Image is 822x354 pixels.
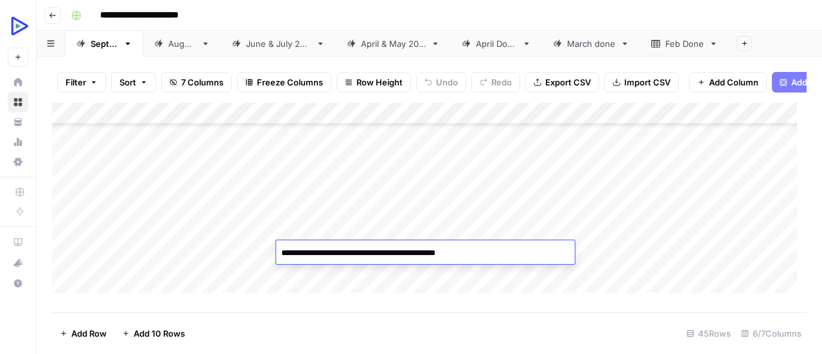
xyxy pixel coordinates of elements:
button: Redo [471,72,520,93]
span: Add Column [709,76,758,89]
button: Freeze Columns [237,72,331,93]
a: Home [8,72,28,93]
a: Feb Done [640,31,729,57]
span: Add 10 Rows [134,327,185,340]
a: Your Data [8,112,28,132]
a: March done [542,31,640,57]
button: Workspace: OpenReplay [8,10,28,42]
button: Import CSV [604,72,679,93]
button: What's new? [8,252,28,273]
div: What's new? [8,253,28,272]
div: March done [567,37,615,50]
a: [DATE] & [DATE] [221,31,336,57]
a: April Done [451,31,542,57]
div: [DATE] & [DATE] [246,37,311,50]
button: Add Column [689,72,767,93]
button: Help + Support [8,273,28,294]
div: [DATE] [91,37,118,50]
span: 7 Columns [181,76,223,89]
span: Redo [491,76,512,89]
span: Sort [119,76,136,89]
button: Add Row [52,323,114,344]
a: AirOps Academy [8,232,28,252]
a: Settings [8,152,28,172]
button: Row Height [337,72,411,93]
span: Add Row [71,327,107,340]
span: Row Height [356,76,403,89]
a: [DATE] [143,31,221,57]
img: OpenReplay Logo [8,15,31,38]
div: 45 Rows [681,323,736,344]
a: [DATE] & [DATE] [336,31,451,57]
a: Browse [8,92,28,112]
button: Undo [416,72,466,93]
div: 6/7 Columns [736,323,807,344]
div: Feb Done [665,37,704,50]
button: Filter [57,72,106,93]
button: Sort [111,72,156,93]
button: Add 10 Rows [114,323,193,344]
a: [DATE] [66,31,143,57]
div: [DATE] & [DATE] [361,37,426,50]
div: April Done [476,37,517,50]
span: Import CSV [624,76,670,89]
span: Undo [436,76,458,89]
a: Usage [8,132,28,152]
button: 7 Columns [161,72,232,93]
button: Export CSV [525,72,599,93]
div: [DATE] [168,37,196,50]
span: Export CSV [545,76,591,89]
span: Filter [66,76,86,89]
span: Freeze Columns [257,76,323,89]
